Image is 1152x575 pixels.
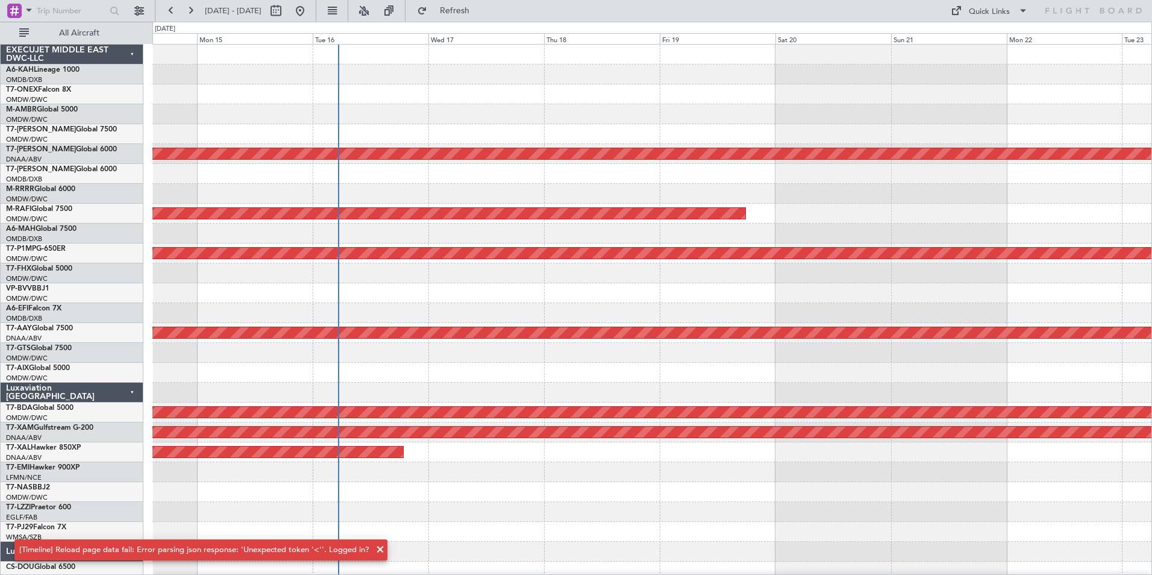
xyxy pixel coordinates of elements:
[1007,33,1122,44] div: Mon 22
[6,444,31,451] span: T7-XAL
[6,305,28,312] span: A6-EFI
[6,513,37,522] a: EGLF/FAB
[6,413,48,423] a: OMDW/DWC
[205,5,261,16] span: [DATE] - [DATE]
[6,166,76,173] span: T7-[PERSON_NAME]
[6,345,31,352] span: T7-GTS
[6,374,48,383] a: OMDW/DWC
[6,95,48,104] a: OMDW/DWC
[6,334,42,343] a: DNAA/ABV
[945,1,1034,20] button: Quick Links
[6,75,42,84] a: OMDB/DXB
[6,115,48,124] a: OMDW/DWC
[37,2,106,20] input: Trip Number
[6,206,72,213] a: M-RAFIGlobal 7500
[6,186,34,193] span: M-RRRR
[6,245,36,253] span: T7-P1MP
[31,29,127,37] span: All Aircraft
[6,86,38,93] span: T7-ONEX
[6,225,77,233] a: A6-MAHGlobal 7500
[6,464,30,471] span: T7-EMI
[6,365,70,372] a: T7-AIXGlobal 5000
[6,404,74,412] a: T7-BDAGlobal 5000
[6,433,42,442] a: DNAA/ABV
[428,33,544,44] div: Wed 17
[6,155,42,164] a: DNAA/ABV
[6,126,76,133] span: T7-[PERSON_NAME]
[6,464,80,471] a: T7-EMIHawker 900XP
[6,294,48,303] a: OMDW/DWC
[6,66,34,74] span: A6-KAH
[6,265,31,272] span: T7-FHX
[6,325,32,332] span: T7-AAY
[6,424,34,432] span: T7-XAM
[6,524,66,531] a: T7-PJ29Falcon 7X
[775,33,891,44] div: Sat 20
[6,215,48,224] a: OMDW/DWC
[6,285,32,292] span: VP-BVV
[6,453,42,462] a: DNAA/ABV
[6,325,73,332] a: T7-AAYGlobal 7500
[6,354,48,363] a: OMDW/DWC
[6,365,29,372] span: T7-AIX
[6,234,42,244] a: OMDB/DXB
[6,493,48,502] a: OMDW/DWC
[6,473,42,482] a: LFMN/NCE
[544,33,660,44] div: Thu 18
[6,504,31,511] span: T7-LZZI
[6,504,71,511] a: T7-LZZIPraetor 600
[197,33,313,44] div: Mon 15
[6,265,72,272] a: T7-FHXGlobal 5000
[6,285,49,292] a: VP-BVVBBJ1
[6,166,117,173] a: T7-[PERSON_NAME]Global 6000
[6,404,33,412] span: T7-BDA
[6,484,33,491] span: T7-NAS
[6,484,50,491] a: T7-NASBBJ2
[6,254,48,263] a: OMDW/DWC
[6,314,42,323] a: OMDB/DXB
[6,135,48,144] a: OMDW/DWC
[6,524,33,531] span: T7-PJ29
[313,33,428,44] div: Tue 16
[6,66,80,74] a: A6-KAHLineage 1000
[6,146,76,153] span: T7-[PERSON_NAME]
[6,444,81,451] a: T7-XALHawker 850XP
[6,126,117,133] a: T7-[PERSON_NAME]Global 7500
[6,195,48,204] a: OMDW/DWC
[6,345,72,352] a: T7-GTSGlobal 7500
[6,146,117,153] a: T7-[PERSON_NAME]Global 6000
[6,206,31,213] span: M-RAFI
[6,225,36,233] span: A6-MAH
[891,33,1007,44] div: Sun 21
[6,106,37,113] span: M-AMBR
[6,86,71,93] a: T7-ONEXFalcon 8X
[660,33,775,44] div: Fri 19
[969,6,1010,18] div: Quick Links
[6,305,61,312] a: A6-EFIFalcon 7X
[6,274,48,283] a: OMDW/DWC
[6,106,78,113] a: M-AMBRGlobal 5000
[19,544,369,556] div: [Timeline] Reload page data fail: Error parsing json response: 'Unexpected token '<''. Logged in?
[6,424,93,432] a: T7-XAMGulfstream G-200
[6,245,66,253] a: T7-P1MPG-650ER
[6,175,42,184] a: OMDB/DXB
[155,24,175,34] div: [DATE]
[430,7,480,15] span: Refresh
[6,186,75,193] a: M-RRRRGlobal 6000
[13,24,131,43] button: All Aircraft
[412,1,484,20] button: Refresh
